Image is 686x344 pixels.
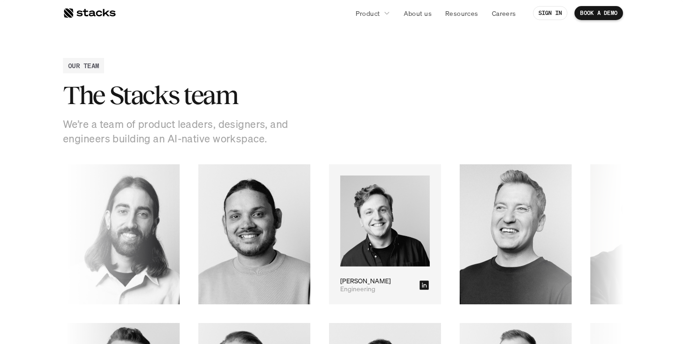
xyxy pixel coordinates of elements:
[574,6,623,20] a: BOOK A DEMO
[445,8,478,18] p: Resources
[68,61,99,70] h2: OUR TEAM
[492,8,516,18] p: Careers
[63,81,343,110] h2: The Stacks team
[63,117,296,146] p: We’re a team of product leaders, designers, and engineers building an AI-native workspace.
[404,8,432,18] p: About us
[533,6,568,20] a: SIGN IN
[580,10,617,16] p: BOOK A DEMO
[336,285,371,293] p: Engineering
[539,10,562,16] p: SIGN IN
[336,278,386,286] p: [PERSON_NAME]
[398,5,437,21] a: About us
[440,5,484,21] a: Resources
[486,5,522,21] a: Careers
[356,8,380,18] p: Product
